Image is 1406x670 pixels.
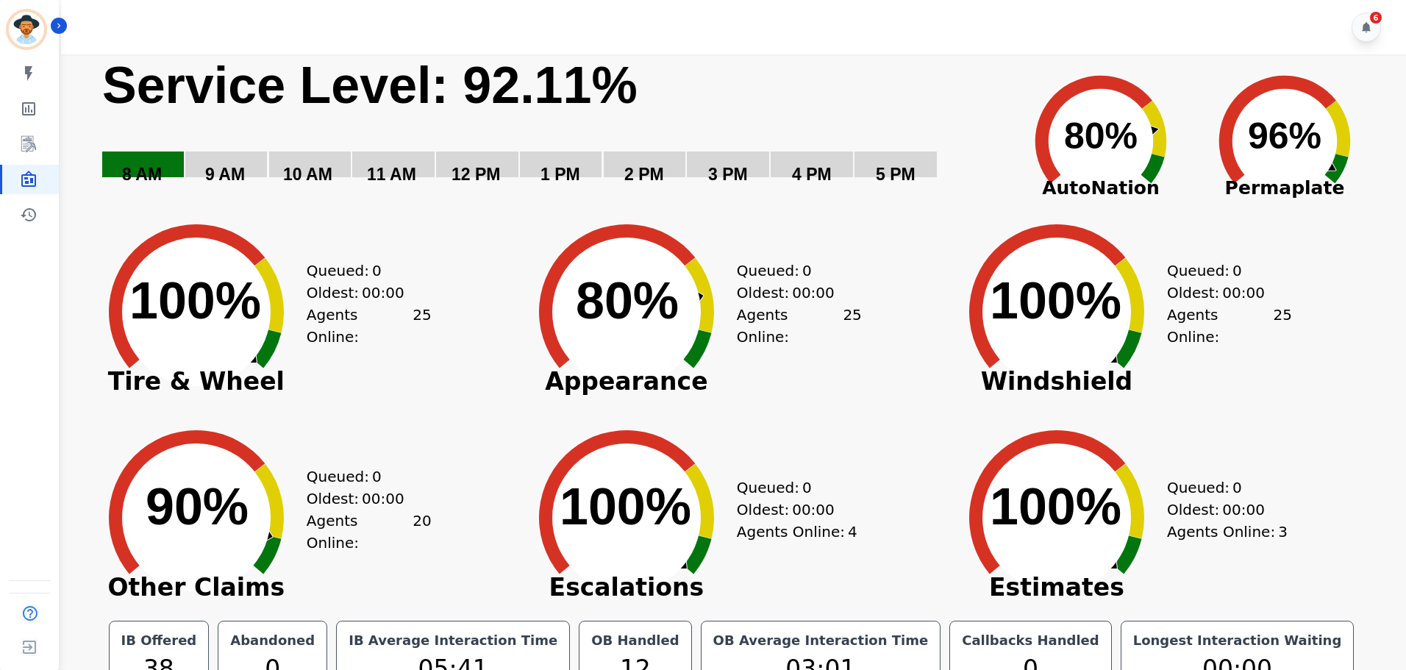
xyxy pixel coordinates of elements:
[86,580,307,595] span: Other Claims
[1167,499,1277,521] div: Oldest:
[1064,115,1138,157] text: 80%
[362,282,404,304] span: 00:00
[516,580,737,595] span: Escalations
[1370,12,1382,24] div: 6
[802,477,812,499] span: 0
[307,488,417,510] div: Oldest:
[227,630,318,651] div: Abandoned
[959,630,1102,651] div: Callbacks Handled
[1009,174,1193,202] span: AutoNation
[737,477,847,499] div: Queued:
[101,54,1006,205] svg: Service Level: 0%
[737,260,847,282] div: Queued:
[372,260,382,282] span: 0
[737,282,847,304] div: Oldest:
[624,165,664,184] text: 2 PM
[946,580,1167,595] span: Estimates
[413,304,431,348] span: 25
[540,165,580,184] text: 1 PM
[118,630,200,651] div: IB Offered
[1167,282,1277,304] div: Oldest:
[1232,477,1242,499] span: 0
[737,521,862,543] div: Agents Online:
[1167,477,1277,499] div: Queued:
[990,272,1121,329] text: 100%
[792,165,832,184] text: 4 PM
[1167,260,1277,282] div: Queued:
[710,630,932,651] div: OB Average Interaction Time
[1193,174,1377,202] span: Permaplate
[307,282,417,304] div: Oldest:
[876,165,916,184] text: 5 PM
[129,272,261,329] text: 100%
[367,165,416,184] text: 11 AM
[372,466,382,488] span: 0
[737,499,847,521] div: Oldest:
[792,499,835,521] span: 00:00
[843,304,861,348] span: 25
[1273,304,1291,348] span: 25
[1232,260,1242,282] span: 0
[362,488,404,510] span: 00:00
[9,12,44,47] img: Bordered avatar
[1167,304,1292,348] div: Agents Online:
[1222,499,1265,521] span: 00:00
[1130,630,1345,651] div: Longest Interaction Waiting
[1248,115,1321,157] text: 96%
[946,374,1167,389] span: Windshield
[146,478,249,535] text: 90%
[86,374,307,389] span: Tire & Wheel
[307,466,417,488] div: Queued:
[588,630,682,651] div: OB Handled
[1167,521,1292,543] div: Agents Online:
[1222,282,1265,304] span: 00:00
[413,510,431,554] span: 20
[122,165,162,184] text: 8 AM
[346,630,560,651] div: IB Average Interaction Time
[307,304,432,348] div: Agents Online:
[516,374,737,389] span: Appearance
[560,478,691,535] text: 100%
[792,282,835,304] span: 00:00
[283,165,332,184] text: 10 AM
[848,521,857,543] span: 4
[307,260,417,282] div: Queued:
[307,510,432,554] div: Agents Online:
[802,260,812,282] span: 0
[990,478,1121,535] text: 100%
[452,165,500,184] text: 12 PM
[737,304,862,348] div: Agents Online:
[1278,521,1288,543] span: 3
[708,165,748,184] text: 3 PM
[576,272,679,329] text: 80%
[205,165,245,184] text: 9 AM
[102,57,638,114] text: Service Level: 92.11%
